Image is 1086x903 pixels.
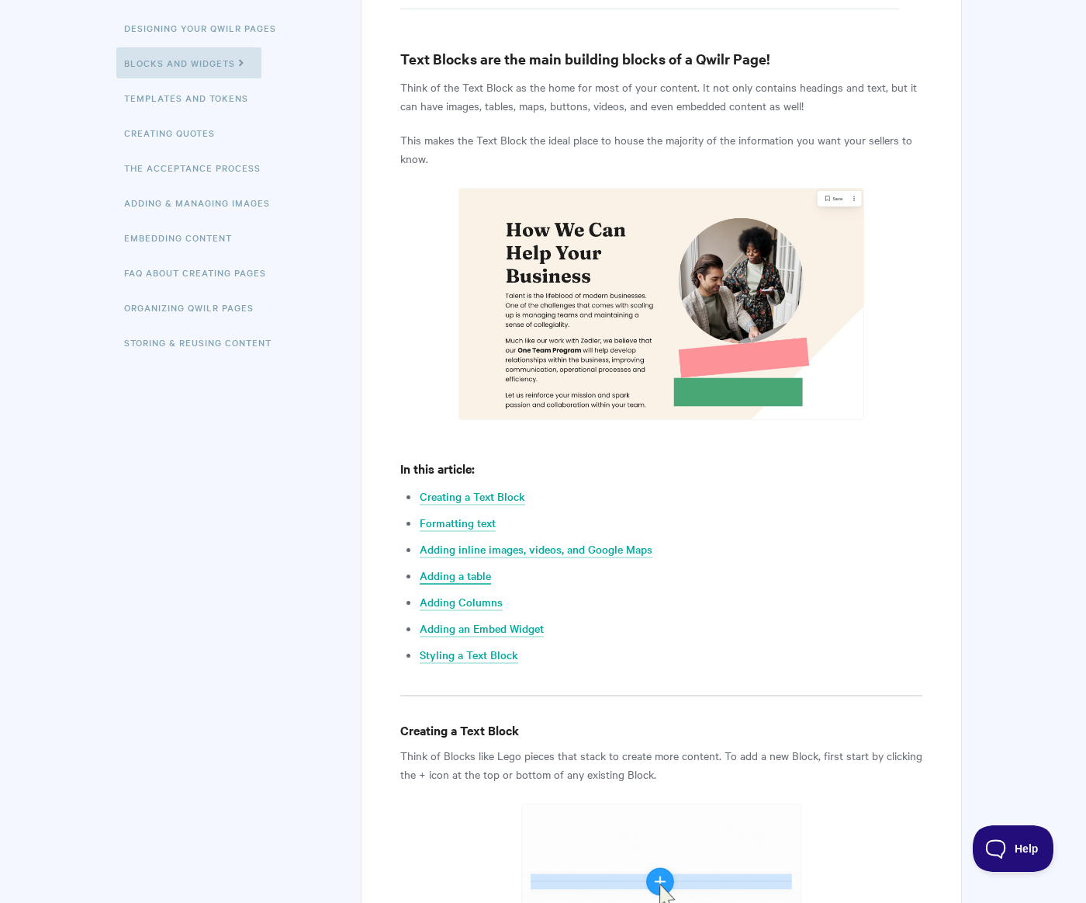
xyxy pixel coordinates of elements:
[400,130,922,168] p: This makes the Text Block the ideal place to house the majority of the information you want your ...
[420,620,544,637] a: Adding an Embed Widget
[124,222,244,253] a: Embedding Content
[400,746,922,783] p: Think of Blocks like Lego pieces that stack to create more content. To add a new Block, first sta...
[124,257,278,288] a: FAQ About Creating Pages
[124,12,288,43] a: Designing Your Qwilr Pages
[124,117,227,148] a: Creating Quotes
[116,47,261,78] a: Blocks and Widgets
[124,327,283,358] a: Storing & Reusing Content
[420,515,496,532] a: Formatting text
[420,488,525,505] a: Creating a Text Block
[400,459,922,478] h4: In this article:
[124,292,265,323] a: Organizing Qwilr Pages
[124,152,272,183] a: The Acceptance Process
[124,187,282,218] a: Adding & Managing Images
[973,825,1055,872] iframe: Toggle Customer Support
[420,568,491,585] a: Adding a table
[124,82,260,113] a: Templates and Tokens
[420,541,652,558] a: Adding inline images, videos, and Google Maps
[400,721,922,740] h4: Creating a Text Block
[400,48,922,70] h3: Text Blocks are the main building blocks of a Qwilr Page!
[420,647,518,664] a: Styling a Text Block
[420,594,503,611] a: Adding Columns
[400,78,922,115] p: Think of the Text Block as the home for most of your content. It not only contains headings and t...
